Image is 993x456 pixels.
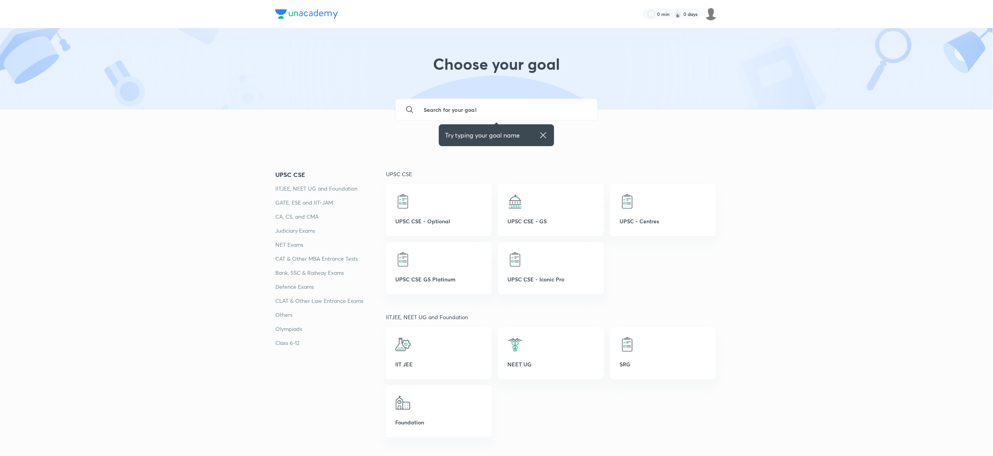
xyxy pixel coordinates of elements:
a: Judiciary Exams [275,226,386,235]
img: tab_keywords_by_traffic_grey.svg [77,45,84,51]
p: UPSC CSE - GS [507,217,595,225]
p: IITJEE, NEET UG and Foundation [386,313,718,321]
img: Company Logo [275,9,338,19]
img: UPSC CSE - Optional [395,194,411,209]
a: Bank, SSC & Railway Exams [275,268,386,277]
div: Keywords by Traffic [86,46,131,51]
a: UPSC CSE [275,170,386,179]
a: Class 6-12 [275,338,386,348]
a: CLAT & Other Law Entrance Exams [275,296,386,306]
a: NET Exams [275,240,386,249]
h1: Choose your goal [433,55,560,83]
img: Foundation [395,395,411,410]
a: Olympiads [275,324,386,334]
p: NEET UG [507,360,595,368]
img: NEET UG [507,337,523,352]
img: Bijeeta [704,7,718,21]
a: CAT & Other MBA Entrance Tests [275,254,386,263]
img: UPSC CSE GS Platinum [395,252,411,267]
img: SRG [620,337,635,352]
img: streak [674,10,682,18]
img: UPSC CSE - Iconic Pro [507,252,523,267]
img: IIT JEE [395,337,411,352]
img: website_grey.svg [12,20,19,27]
p: UPSC CSE - Optional [395,217,482,225]
img: UPSC - Centres [620,194,635,209]
p: UPSC CSE [386,170,718,178]
img: logo_orange.svg [12,12,19,19]
img: tab_domain_overview_orange.svg [21,45,27,51]
p: UPSC CSE - Iconic Pro [507,275,595,283]
p: Foundation [395,418,482,426]
a: Others [275,310,386,320]
a: CA, CS, and CMA [275,212,386,221]
div: v 4.0.25 [22,12,38,19]
div: Domain Overview [30,46,70,51]
a: Defence Exams [275,282,386,292]
p: SRG [620,360,707,368]
p: UPSC - Centres [620,217,707,225]
a: GATE, ESE and IIT-JAM [275,198,386,207]
input: Search for your goal [417,99,591,120]
img: UPSC CSE - GS [507,194,523,209]
div: Domain: [DOMAIN_NAME] [20,20,86,27]
div: Try typing your goal name [445,131,548,140]
p: UPSC CSE GS Platinum [395,275,482,283]
p: IIT JEE [395,360,482,368]
a: IITJEE, NEET UG and Foundation [275,184,386,193]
